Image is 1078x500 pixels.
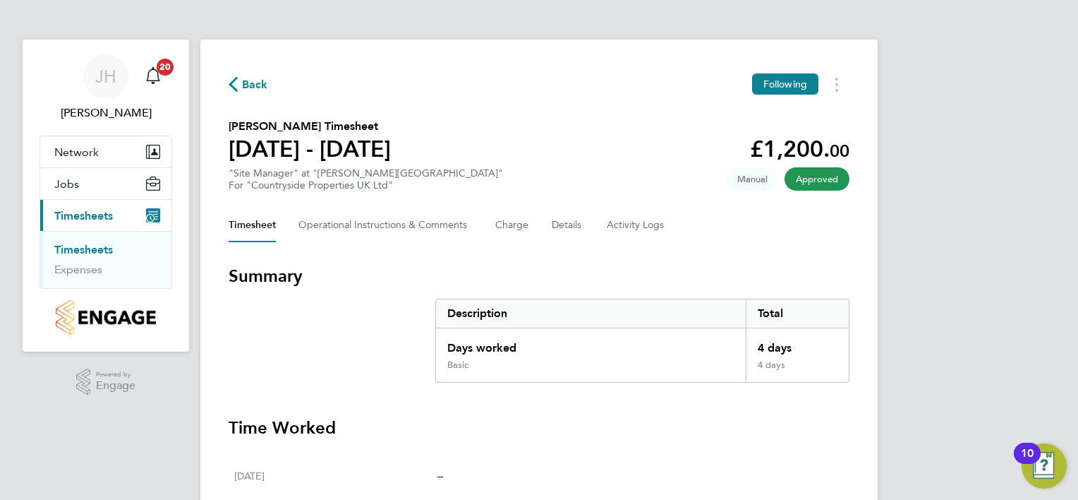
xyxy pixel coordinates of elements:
div: "Site Manager" at "[PERSON_NAME][GEOGRAPHIC_DATA]" [229,167,503,191]
div: Total [746,299,849,328]
button: Back [229,76,268,93]
span: Engage [96,380,135,392]
img: countryside-properties-logo-retina.png [56,300,155,335]
span: – [437,469,443,482]
button: Following [752,73,818,95]
div: Summary [435,299,849,383]
a: JH[PERSON_NAME] [40,54,172,121]
button: Activity Logs [607,208,666,242]
span: Network [54,145,99,159]
div: Timesheets [40,231,171,288]
button: Details [552,208,584,242]
div: [DATE] [234,468,437,484]
button: Jobs [40,168,171,199]
h2: [PERSON_NAME] Timesheet [229,118,391,135]
span: 20 [157,59,174,76]
span: Jason Hardy [40,105,172,121]
span: This timesheet was manually created. [726,167,779,191]
div: Days worked [436,328,746,359]
span: Powered by [96,369,135,381]
span: This timesheet has been approved. [785,167,849,191]
a: Powered byEngage [76,369,136,395]
span: 00 [830,141,849,161]
h3: Time Worked [229,417,849,439]
button: Timesheet [229,208,276,242]
a: Timesheets [54,243,113,256]
app-decimal: £1,200. [750,136,849,162]
nav: Main navigation [23,40,189,352]
a: Expenses [54,263,102,276]
span: Timesheets [54,209,113,222]
div: Basic [447,359,468,371]
a: Go to home page [40,300,172,335]
button: Open Resource Center, 10 new notifications [1022,444,1067,489]
h1: [DATE] - [DATE] [229,135,391,163]
div: 10 [1021,453,1034,472]
a: 20 [139,54,167,99]
div: Description [436,299,746,328]
button: Operational Instructions & Comments [298,208,473,242]
button: Timesheets [40,200,171,231]
div: 4 days [746,328,849,359]
span: Following [763,78,807,90]
button: Timesheets Menu [824,73,849,95]
h3: Summary [229,265,849,287]
span: Jobs [54,177,79,191]
button: Network [40,136,171,167]
div: For "Countryside Properties UK Ltd" [229,179,503,191]
span: Back [242,76,268,93]
span: JH [95,67,116,85]
div: 4 days [746,359,849,382]
button: Charge [495,208,529,242]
